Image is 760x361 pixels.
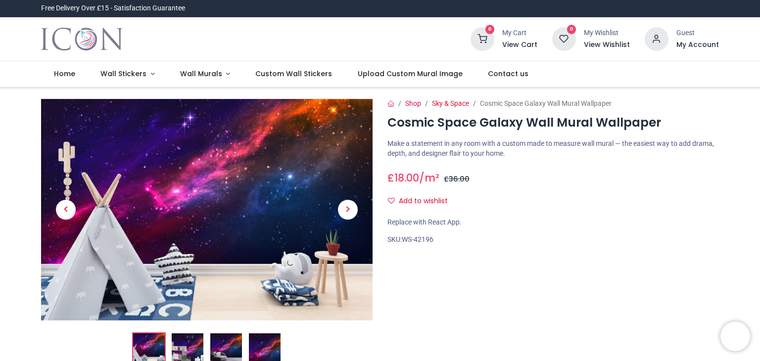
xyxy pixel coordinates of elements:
span: Next [338,200,358,220]
span: Upload Custom Mural Image [358,69,463,79]
span: 36.00 [449,174,470,184]
img: Cosmic Space Galaxy Wall Mural Wallpaper [41,99,373,321]
span: Home [54,69,75,79]
i: Add to wishlist [388,197,395,204]
button: Add to wishlistAdd to wishlist [387,193,456,210]
span: Custom Wall Stickers [255,69,332,79]
iframe: Brevo live chat [720,321,750,351]
span: Wall Stickers [100,69,146,79]
a: My Account [676,40,719,50]
h1: Cosmic Space Galaxy Wall Mural Wallpaper [387,114,719,131]
a: 0 [471,35,494,43]
span: Cosmic Space Galaxy Wall Mural Wallpaper [480,99,612,107]
span: /m² [419,171,439,185]
a: Next [323,132,373,287]
div: Free Delivery Over £15 - Satisfaction Guarantee [41,3,185,13]
a: View Cart [502,40,537,50]
sup: 0 [567,25,576,34]
span: WS-42196 [402,235,433,243]
a: 0 [552,35,576,43]
div: SKU: [387,235,719,245]
sup: 0 [485,25,495,34]
span: £ [387,171,419,185]
a: Previous [41,132,91,287]
a: Shop [405,99,421,107]
span: Contact us [488,69,528,79]
div: Guest [676,28,719,38]
div: My Wishlist [584,28,630,38]
a: Wall Stickers [88,61,167,87]
div: My Cart [502,28,537,38]
div: Replace with React App. [387,218,719,227]
span: £ [444,174,470,184]
iframe: Customer reviews powered by Trustpilot [511,3,719,13]
a: Sky & Space [432,99,469,107]
span: Previous [56,200,76,220]
span: Wall Murals [180,69,222,79]
p: Make a statement in any room with a custom made to measure wall mural — the easiest way to add dr... [387,139,719,158]
span: 18.00 [394,171,419,185]
a: Wall Murals [167,61,243,87]
a: Logo of Icon Wall Stickers [41,25,123,53]
img: Icon Wall Stickers [41,25,123,53]
a: View Wishlist [584,40,630,50]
